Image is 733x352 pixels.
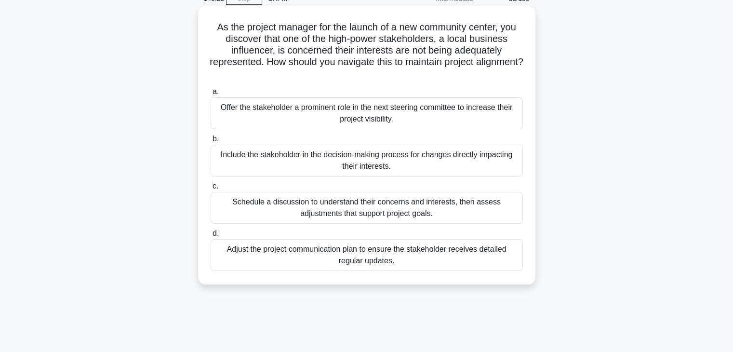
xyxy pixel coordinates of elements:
div: Adjust the project communication plan to ensure the stakeholder receives detailed regular updates. [211,239,523,271]
span: a. [213,87,219,95]
span: c. [213,182,218,190]
span: b. [213,135,219,143]
span: d. [213,229,219,237]
h5: As the project manager for the launch of a new community center, you discover that one of the hig... [210,21,524,80]
div: Schedule a discussion to understand their concerns and interests, then assess adjustments that su... [211,192,523,224]
div: Include the stakeholder in the decision-making process for changes directly impacting their inter... [211,145,523,176]
div: Offer the stakeholder a prominent role in the next steering committee to increase their project v... [211,97,523,129]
